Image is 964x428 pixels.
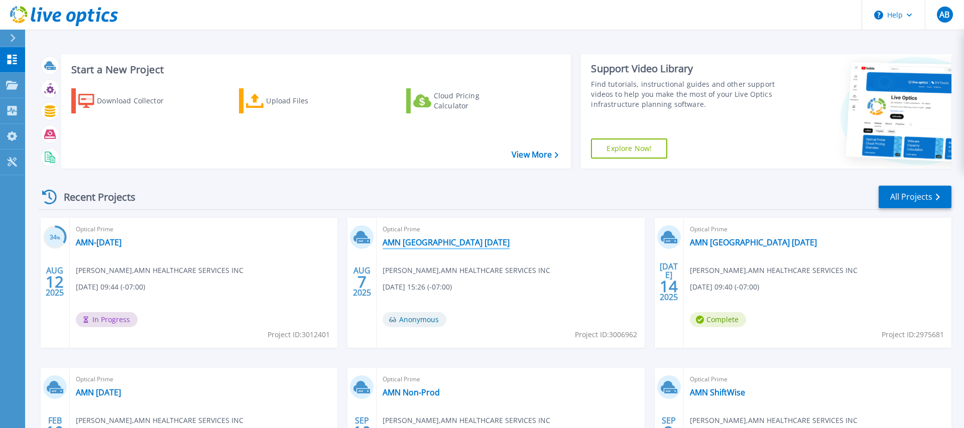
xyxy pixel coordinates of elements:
[76,237,122,247] a: AMN-[DATE]
[690,312,746,327] span: Complete
[660,282,678,291] span: 14
[575,329,637,340] span: Project ID: 3006962
[383,224,638,235] span: Optical Prime
[690,237,817,247] a: AMN [GEOGRAPHIC_DATA] [DATE]
[76,374,331,385] span: Optical Prime
[71,64,558,75] h3: Start a New Project
[879,186,951,208] a: All Projects
[97,91,177,111] div: Download Collector
[434,91,514,111] div: Cloud Pricing Calculator
[383,312,446,327] span: Anonymous
[406,88,518,113] a: Cloud Pricing Calculator
[591,62,780,75] div: Support Video Library
[268,329,330,340] span: Project ID: 3012401
[76,265,244,276] span: [PERSON_NAME] , AMN HEALTHCARE SERVICES INC
[383,374,638,385] span: Optical Prime
[39,185,149,209] div: Recent Projects
[383,415,550,426] span: [PERSON_NAME] , AMN HEALTHCARE SERVICES INC
[43,232,67,243] h3: 34
[76,281,145,293] span: [DATE] 09:44 (-07:00)
[383,387,440,397] a: AMN Non-Prod
[690,281,759,293] span: [DATE] 09:40 (-07:00)
[76,312,138,327] span: In Progress
[939,11,949,19] span: AB
[882,329,944,340] span: Project ID: 2975681
[690,415,858,426] span: [PERSON_NAME] , AMN HEALTHCARE SERVICES INC
[266,91,346,111] div: Upload Files
[383,281,452,293] span: [DATE] 15:26 (-07:00)
[76,387,121,397] a: AMN [DATE]
[690,224,945,235] span: Optical Prime
[239,88,351,113] a: Upload Files
[57,235,60,240] span: %
[71,88,183,113] a: Download Collector
[690,387,745,397] a: AMN ShiftWise
[591,138,667,159] a: Explore Now!
[383,265,550,276] span: [PERSON_NAME] , AMN HEALTHCARE SERVICES INC
[357,277,367,286] span: 7
[659,263,678,300] div: [DATE] 2025
[690,374,945,385] span: Optical Prime
[46,277,64,286] span: 12
[690,265,858,276] span: [PERSON_NAME] , AMN HEALTHCARE SERVICES INC
[352,263,372,300] div: AUG 2025
[76,224,331,235] span: Optical Prime
[512,150,558,160] a: View More
[45,263,64,300] div: AUG 2025
[383,237,510,247] a: AMN [GEOGRAPHIC_DATA] [DATE]
[76,415,244,426] span: [PERSON_NAME] , AMN HEALTHCARE SERVICES INC
[591,79,780,109] div: Find tutorials, instructional guides and other support videos to help you make the most of your L...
